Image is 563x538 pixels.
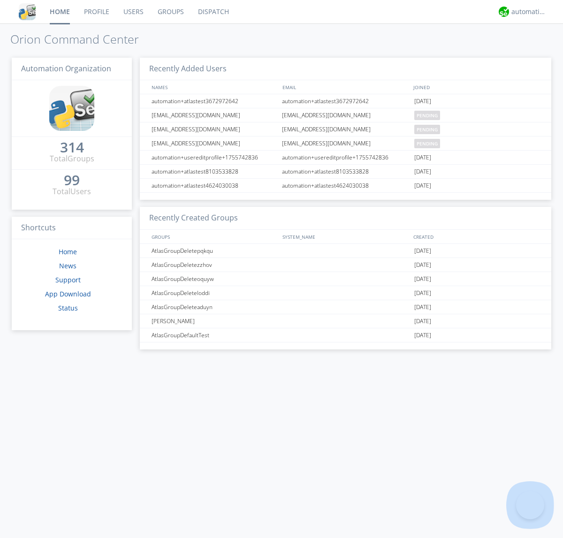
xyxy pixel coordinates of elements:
div: automation+atlastest3672972642 [149,94,279,108]
a: automation+atlastest4624030038automation+atlastest4624030038[DATE] [140,179,551,193]
img: cddb5a64eb264b2086981ab96f4c1ba7 [19,3,36,20]
iframe: Toggle Customer Support [516,491,544,519]
span: [DATE] [414,272,431,286]
span: [DATE] [414,314,431,328]
div: [EMAIL_ADDRESS][DOMAIN_NAME] [149,136,279,150]
div: AtlasGroupDeleteaduyn [149,300,279,314]
a: AtlasGroupDeleteaduyn[DATE] [140,300,551,314]
span: pending [414,125,440,134]
div: AtlasGroupDefaultTest [149,328,279,342]
a: AtlasGroupDefaultTest[DATE] [140,328,551,342]
img: d2d01cd9b4174d08988066c6d424eccd [499,7,509,17]
div: automation+atlastest8103533828 [280,165,412,178]
span: [DATE] [414,328,431,342]
div: [EMAIL_ADDRESS][DOMAIN_NAME] [149,108,279,122]
div: EMAIL [280,80,411,94]
a: [PERSON_NAME][DATE] [140,314,551,328]
div: automation+atlastest3672972642 [280,94,412,108]
div: automation+atlastest4624030038 [149,179,279,192]
a: News [59,261,76,270]
a: [EMAIL_ADDRESS][DOMAIN_NAME][EMAIL_ADDRESS][DOMAIN_NAME]pending [140,122,551,136]
a: App Download [45,289,91,298]
a: [EMAIL_ADDRESS][DOMAIN_NAME][EMAIL_ADDRESS][DOMAIN_NAME]pending [140,108,551,122]
div: 314 [60,143,84,152]
span: [DATE] [414,258,431,272]
span: pending [414,111,440,120]
div: Total Users [53,186,91,197]
a: automation+atlastest8103533828automation+atlastest8103533828[DATE] [140,165,551,179]
div: automation+atlastest4624030038 [280,179,412,192]
span: [DATE] [414,286,431,300]
h3: Recently Added Users [140,58,551,81]
div: Total Groups [50,153,94,164]
div: [EMAIL_ADDRESS][DOMAIN_NAME] [280,122,412,136]
span: [DATE] [414,94,431,108]
div: SYSTEM_NAME [280,230,411,243]
h3: Recently Created Groups [140,207,551,230]
span: [DATE] [414,300,431,314]
span: [DATE] [414,244,431,258]
span: [DATE] [414,151,431,165]
a: AtlasGroupDeleteloddi[DATE] [140,286,551,300]
div: GROUPS [149,230,278,243]
div: [EMAIL_ADDRESS][DOMAIN_NAME] [280,108,412,122]
div: AtlasGroupDeletepqkqu [149,244,279,258]
div: [EMAIL_ADDRESS][DOMAIN_NAME] [280,136,412,150]
a: Status [58,303,78,312]
div: AtlasGroupDeletezzhov [149,258,279,272]
a: AtlasGroupDeleteoquyw[DATE] [140,272,551,286]
div: 99 [64,175,80,185]
div: AtlasGroupDeleteoquyw [149,272,279,286]
div: JOINED [411,80,542,94]
a: Support [55,275,81,284]
span: [DATE] [414,165,431,179]
a: automation+atlastest3672972642automation+atlastest3672972642[DATE] [140,94,551,108]
a: automation+usereditprofile+1755742836automation+usereditprofile+1755742836[DATE] [140,151,551,165]
span: Automation Organization [21,63,111,74]
div: [EMAIL_ADDRESS][DOMAIN_NAME] [149,122,279,136]
div: NAMES [149,80,278,94]
div: CREATED [411,230,542,243]
img: cddb5a64eb264b2086981ab96f4c1ba7 [49,86,94,131]
span: [DATE] [414,179,431,193]
div: AtlasGroupDeleteloddi [149,286,279,300]
a: Home [59,247,77,256]
span: pending [414,139,440,148]
a: 99 [64,175,80,186]
div: automation+usereditprofile+1755742836 [149,151,279,164]
a: [EMAIL_ADDRESS][DOMAIN_NAME][EMAIL_ADDRESS][DOMAIN_NAME]pending [140,136,551,151]
div: [PERSON_NAME] [149,314,279,328]
div: automation+atlas [511,7,547,16]
a: AtlasGroupDeletepqkqu[DATE] [140,244,551,258]
div: automation+usereditprofile+1755742836 [280,151,412,164]
a: AtlasGroupDeletezzhov[DATE] [140,258,551,272]
div: automation+atlastest8103533828 [149,165,279,178]
h3: Shortcuts [12,217,132,240]
a: 314 [60,143,84,153]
